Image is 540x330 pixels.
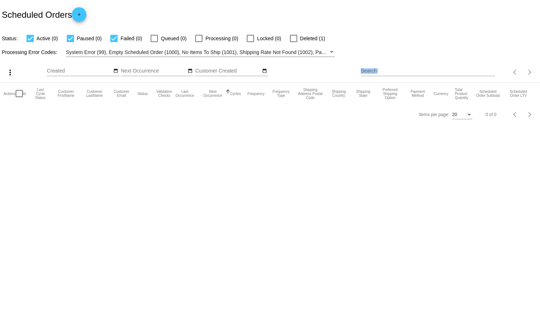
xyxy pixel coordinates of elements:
[161,34,187,43] span: Queued (0)
[66,48,335,57] mat-select: Filter by Processing Error Codes
[75,12,83,21] mat-icon: add
[195,68,261,74] input: Customer Created
[32,88,48,100] button: Change sorting for LastProcessingCycleId
[4,83,16,104] mat-header-cell: Actions
[138,91,148,96] button: Change sorting for Status
[55,90,77,98] button: Change sorting for CustomerFirstName
[455,83,475,104] mat-header-cell: Total Product Quantity
[508,107,523,122] button: Previous page
[409,90,427,98] button: Change sorting for PaymentMethod.Type
[247,91,265,96] button: Change sorting for Frequency
[419,112,449,117] div: Items per page:
[2,36,18,41] span: Status:
[378,88,402,100] button: Change sorting for PreferredShippingOption
[202,90,224,98] button: Change sorting for NextOccurrenceUtc
[6,68,15,77] mat-icon: more_vert
[452,112,457,117] span: 20
[2,7,86,22] h2: Scheduled Orders
[230,91,241,96] button: Change sorting for Cycles
[121,68,186,74] input: Next Occurrence
[37,34,58,43] span: Active (0)
[298,88,323,100] button: Change sorting for ShippingPostcode
[23,91,26,96] button: Change sorting for Id
[262,68,267,74] mat-icon: date_range
[77,34,102,43] span: Paused (0)
[113,68,118,74] mat-icon: date_range
[2,49,57,55] span: Processing Error Codes:
[507,90,530,98] button: Change sorting for LifetimeValue
[271,90,291,98] button: Change sorting for FrequencyType
[174,90,196,98] button: Change sorting for LastOccurrenceUtc
[300,34,325,43] span: Deleted (1)
[47,68,112,74] input: Created
[508,65,523,79] button: Previous page
[355,90,372,98] button: Change sorting for ShippingState
[486,112,496,117] div: 0 of 0
[83,90,105,98] button: Change sorting for CustomerLastName
[475,90,500,98] button: Change sorting for Subtotal
[188,68,193,74] mat-icon: date_range
[120,34,142,43] span: Failed (0)
[523,107,537,122] button: Next page
[330,90,348,98] button: Change sorting for ShippingCountry
[205,34,238,43] span: Processing (0)
[361,68,495,74] input: Search
[257,34,281,43] span: Locked (0)
[154,83,174,104] mat-header-cell: Validation Checks
[434,91,449,96] button: Change sorting for CurrencyIso
[452,112,472,117] mat-select: Items per page:
[112,90,131,98] button: Change sorting for CustomerEmail
[523,65,537,79] button: Next page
